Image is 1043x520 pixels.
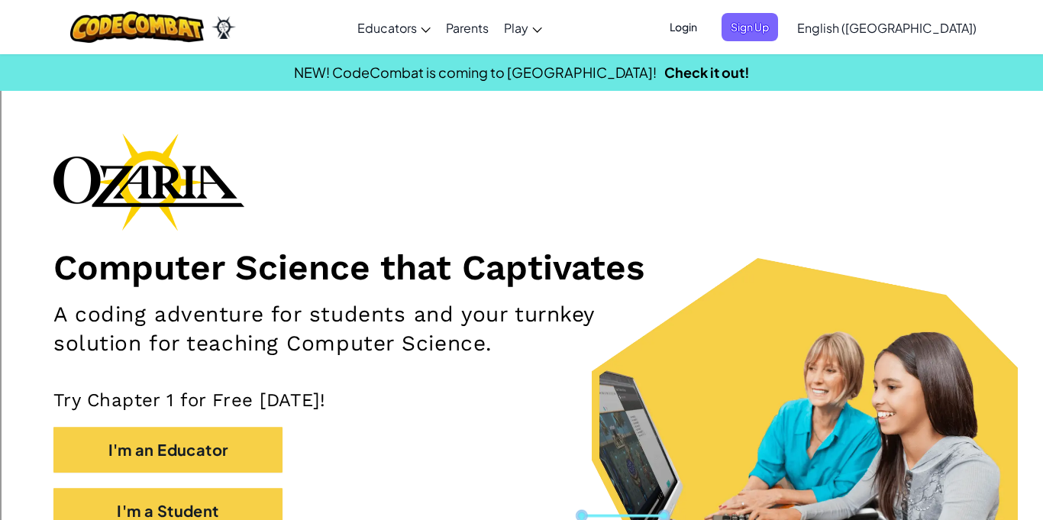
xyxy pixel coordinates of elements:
button: I'm an Educator [53,427,283,473]
img: Ozaria [212,16,236,39]
span: NEW! CodeCombat is coming to [GEOGRAPHIC_DATA]! [294,63,657,81]
h2: A coding adventure for students and your turnkey solution for teaching Computer Science. [53,300,680,358]
a: Educators [350,7,438,48]
a: English ([GEOGRAPHIC_DATA]) [790,7,984,48]
img: Ozaria branding logo [53,133,244,231]
span: Play [504,20,528,36]
span: Educators [357,20,417,36]
img: CodeCombat logo [70,11,204,43]
a: Check it out! [664,63,750,81]
a: Parents [438,7,496,48]
button: Sign Up [722,13,778,41]
a: Play [496,7,550,48]
p: Try Chapter 1 for Free [DATE]! [53,389,990,412]
span: English ([GEOGRAPHIC_DATA]) [797,20,977,36]
button: Login [660,13,706,41]
h1: Computer Science that Captivates [53,246,990,289]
